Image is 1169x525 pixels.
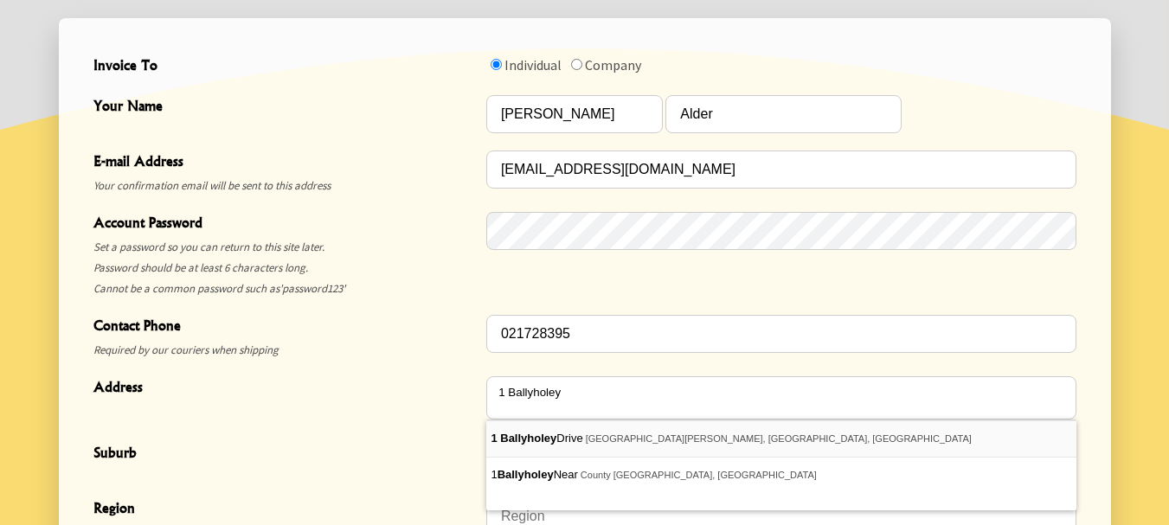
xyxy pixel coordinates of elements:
[486,420,1076,457] div: [GEOGRAPHIC_DATA][PERSON_NAME], [GEOGRAPHIC_DATA], [GEOGRAPHIC_DATA]
[500,432,556,445] span: Ballyholey
[93,376,478,401] span: Address
[486,150,1076,189] input: E-mail Address
[93,95,478,120] span: Your Name
[491,59,502,70] input: Invoice To
[93,54,478,80] span: Invoice To
[504,56,562,74] label: Individual
[486,95,663,133] input: Your Name
[93,212,478,237] span: Account Password
[93,237,478,299] span: Set a password so you can return to this site later. Password should be at least 6 characters lon...
[93,315,478,340] span: Contact Phone
[93,497,478,522] span: Region
[486,376,1076,419] textarea: Address
[486,212,1076,250] input: Account Password
[93,442,478,467] span: Suburb
[93,176,478,196] span: Your confirmation email will be sent to this address
[486,315,1076,353] input: Contact Phone
[491,432,585,445] span: Drive
[571,59,582,70] input: Invoice To
[665,95,902,133] input: Your Name
[491,432,497,445] span: 1
[93,150,478,176] span: E-mail Address
[585,56,641,74] label: Company
[498,468,554,481] span: Ballyholey
[491,468,580,481] span: 1 Near
[486,457,1076,493] div: County [GEOGRAPHIC_DATA], [GEOGRAPHIC_DATA]
[93,340,478,361] span: Required by our couriers when shipping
